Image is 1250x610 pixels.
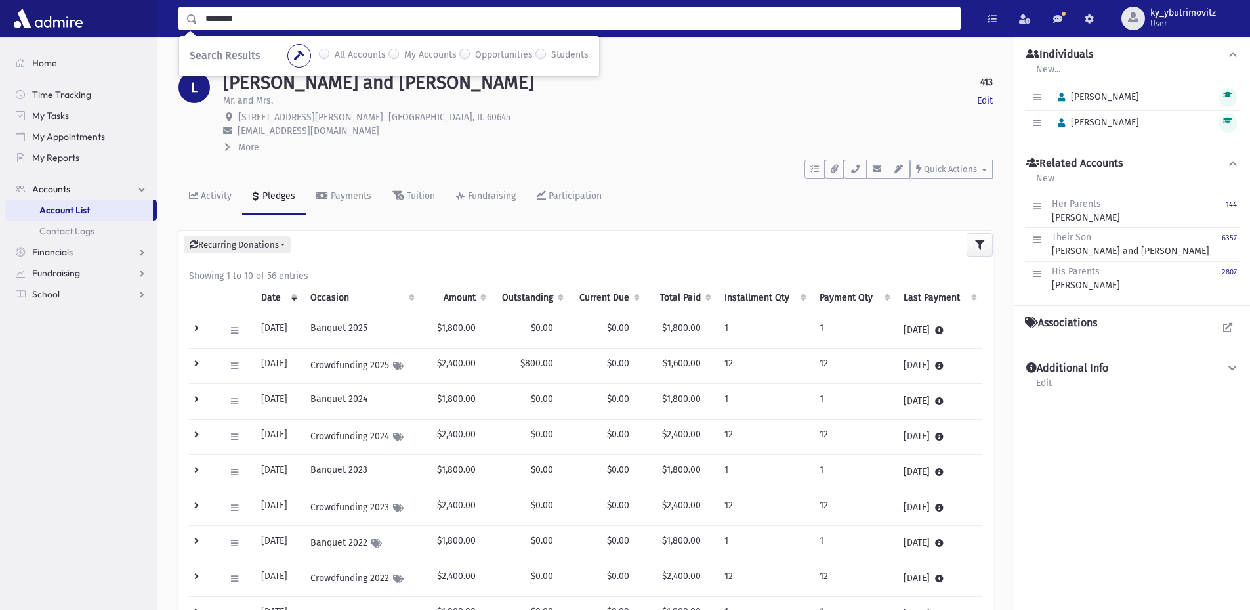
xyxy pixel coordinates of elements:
a: Contact Logs [5,221,157,242]
td: [DATE] [896,419,982,454]
td: [DATE] [253,383,302,419]
label: Students [551,48,589,64]
span: Search Results [190,49,260,62]
a: Account List [5,200,153,221]
td: $2,400.00 [420,419,492,454]
th: Total Paid: activate to sort column ascending [645,283,717,313]
small: 6357 [1222,234,1237,242]
input: Search [198,7,960,30]
span: $0.00 [531,500,553,511]
span: $0.00 [607,535,629,546]
span: [PERSON_NAME] [1052,91,1139,102]
a: Financials [5,242,157,263]
a: Activity [178,179,242,215]
span: Quick Actions [924,164,977,174]
td: $1,800.00 [420,454,492,490]
td: Crowdfunding 2023 [302,490,420,525]
td: $1,800.00 [420,383,492,419]
td: [DATE] [253,313,302,348]
a: New [1035,171,1055,194]
th: Payment Qty: activate to sort column ascending [812,283,895,313]
td: Banquet 2022 [302,525,420,561]
td: [DATE] [896,525,982,561]
td: 12 [812,419,895,454]
span: My Tasks [32,110,69,121]
td: [DATE] [253,419,302,454]
a: Fundraising [5,263,157,284]
td: [DATE] [253,348,302,383]
span: $0.00 [531,535,553,546]
td: Banquet 2023 [302,454,420,490]
div: Activity [198,190,232,202]
td: Crowdfunding 2024 [302,419,420,454]
td: [DATE] [253,490,302,525]
span: [GEOGRAPHIC_DATA], IL 60645 [388,112,510,123]
td: [DATE] [896,490,982,525]
span: Account List [39,204,90,216]
td: [DATE] [253,561,302,596]
td: 12 [717,561,812,596]
button: More [223,141,260,154]
td: 1 [812,383,895,419]
td: Banquet 2024 [302,383,420,419]
span: $1,600.00 [663,358,701,369]
td: 1 [717,313,812,348]
td: $1,800.00 [420,525,492,561]
span: $0.00 [607,322,629,334]
td: [DATE] [253,525,302,561]
a: Pledges [242,179,306,215]
span: $2,400.00 [662,429,701,440]
td: 12 [717,348,812,383]
th: Occasion : activate to sort column ascending [302,283,420,313]
td: 12 [717,490,812,525]
a: 2807 [1222,265,1237,292]
label: Opportunities [475,48,533,64]
td: $2,400.00 [420,348,492,383]
td: [DATE] [896,348,982,383]
span: User [1150,18,1216,29]
a: Edit [977,94,993,108]
a: Time Tracking [5,84,157,105]
td: [DATE] [896,454,982,490]
h4: Related Accounts [1026,157,1123,171]
label: My Accounts [404,48,457,64]
span: [PERSON_NAME] [1052,117,1139,128]
span: $0.00 [531,464,553,475]
span: $0.00 [531,571,553,582]
span: Their Son [1052,232,1091,243]
span: My Appointments [32,131,105,142]
div: Participation [546,190,602,202]
a: Payments [306,179,382,215]
nav: breadcrumb [178,53,226,72]
span: [STREET_ADDRESS][PERSON_NAME] [238,112,383,123]
td: 12 [812,348,895,383]
small: 2807 [1222,268,1237,276]
h4: Additional Info [1026,362,1108,376]
button: Additional Info [1025,362,1240,376]
span: $0.00 [531,393,553,404]
td: $1,800.00 [420,313,492,348]
td: [DATE] [253,454,302,490]
button: Quick Actions [910,160,993,179]
td: [DATE] [896,313,982,348]
th: Outstanding: activate to sort column ascending [491,283,569,313]
span: Contact Logs [39,225,94,237]
a: Edit [1035,376,1052,399]
a: My Reports [5,147,157,168]
td: Crowdfunding 2025 [302,348,420,383]
span: $1,800.00 [662,393,701,404]
a: My Tasks [5,105,157,126]
td: 1 [812,454,895,490]
img: AdmirePro [10,5,86,32]
span: $0.00 [531,322,553,334]
span: $0.00 [607,393,629,404]
td: 1 [812,525,895,561]
span: [EMAIL_ADDRESS][DOMAIN_NAME] [238,125,379,137]
td: 1 [717,525,812,561]
h1: [PERSON_NAME] and [PERSON_NAME] [223,72,534,94]
small: 144 [1226,200,1237,209]
span: School [32,288,60,300]
div: Pledges [260,190,295,202]
span: $0.00 [607,429,629,440]
td: 12 [717,419,812,454]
